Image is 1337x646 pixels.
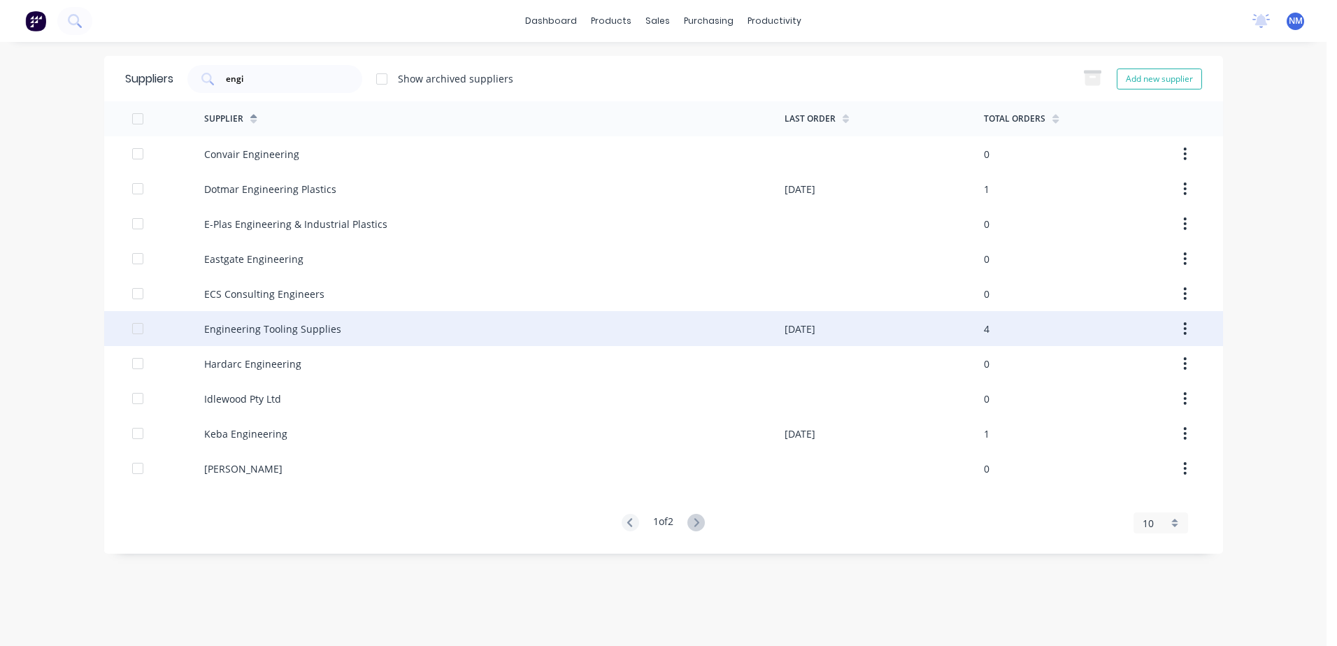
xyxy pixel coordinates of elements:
[204,392,281,406] div: Idlewood Pty Ltd
[204,322,341,336] div: Engineering Tooling Supplies
[25,10,46,31] img: Factory
[125,71,173,87] div: Suppliers
[204,461,283,476] div: [PERSON_NAME]
[785,426,815,441] div: [DATE]
[677,10,741,31] div: purchasing
[741,10,808,31] div: productivity
[984,322,989,336] div: 4
[984,287,989,301] div: 0
[224,72,341,86] input: Search suppliers...
[984,392,989,406] div: 0
[204,147,299,161] div: Convair Engineering
[518,10,584,31] a: dashboard
[984,252,989,266] div: 0
[785,322,815,336] div: [DATE]
[398,71,513,86] div: Show archived suppliers
[1143,516,1154,531] span: 10
[204,182,336,196] div: Dotmar Engineering Plastics
[204,252,303,266] div: Eastgate Engineering
[984,461,989,476] div: 0
[984,357,989,371] div: 0
[204,426,287,441] div: Keba Engineering
[785,182,815,196] div: [DATE]
[204,217,387,231] div: E-Plas Engineering & Industrial Plastics
[1117,69,1202,89] button: Add new supplier
[584,10,638,31] div: products
[204,357,301,371] div: Hardarc Engineering
[204,113,243,125] div: Supplier
[638,10,677,31] div: sales
[204,287,324,301] div: ECS Consulting Engineers
[984,147,989,161] div: 0
[984,182,989,196] div: 1
[653,514,673,533] div: 1 of 2
[1289,15,1303,27] span: NM
[984,113,1045,125] div: Total Orders
[984,217,989,231] div: 0
[984,426,989,441] div: 1
[785,113,836,125] div: Last Order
